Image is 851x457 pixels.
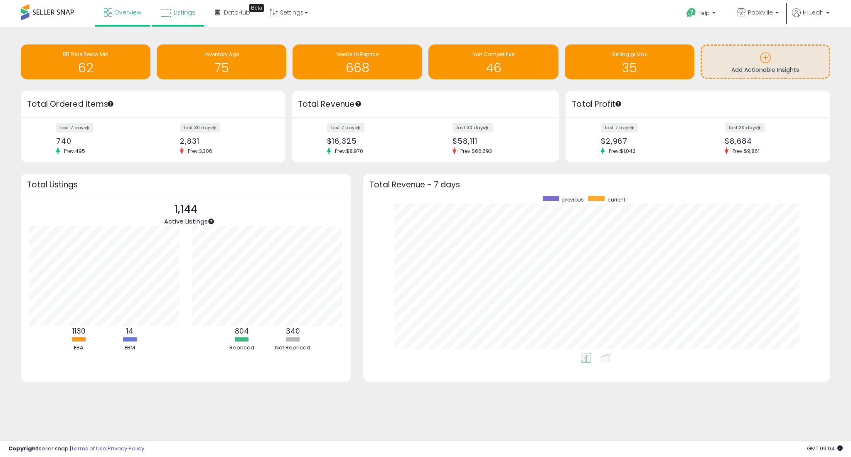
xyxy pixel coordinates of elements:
label: last 30 days [180,123,220,133]
span: Help [699,10,710,17]
label: last 30 days [453,123,493,133]
a: BB Price Below Min 62 [21,44,150,79]
h3: Total Profit [572,98,824,110]
div: $16,325 [327,137,419,145]
span: Prev: $8,970 [331,147,367,155]
a: Needs to Reprice 668 [293,44,422,79]
h3: Total Ordered Items [27,98,279,110]
h1: 62 [25,61,146,75]
b: 340 [286,326,300,336]
b: 1130 [72,326,86,336]
div: FBM [105,344,155,352]
span: Prev: 495 [60,147,89,155]
h3: Total Revenue - 7 days [369,182,824,188]
label: last 7 days [327,123,364,133]
span: Listings [174,8,195,17]
i: Get Help [686,7,696,18]
h3: Total Listings [27,182,344,188]
h1: 35 [569,61,690,75]
a: Add Actionable Insights [702,46,829,78]
span: Active Listings [164,217,208,226]
div: Tooltip anchor [249,4,264,12]
span: Add Actionable Insights [731,66,799,74]
div: FBA [54,344,104,352]
span: Prev: $9,861 [728,147,764,155]
h3: Total Revenue [298,98,553,110]
a: Hi Leah [792,8,829,27]
div: Tooltip anchor [615,100,622,108]
span: Needs to Reprice [337,51,379,58]
div: $58,111 [453,137,545,145]
span: Overview [114,8,141,17]
span: Inventory Age [204,51,239,58]
span: Packville [748,8,773,17]
a: Inventory Age 75 [157,44,286,79]
b: 14 [126,326,133,336]
div: Tooltip anchor [207,218,215,225]
label: last 7 days [56,123,93,133]
span: previous [562,196,584,203]
p: 1,144 [164,201,208,217]
a: Non Competitive 46 [428,44,558,79]
span: Prev: $1,042 [605,147,639,155]
h1: 46 [433,61,554,75]
label: last 7 days [601,123,638,133]
div: Tooltip anchor [107,100,114,108]
div: Tooltip anchor [354,100,362,108]
h1: 668 [297,61,418,75]
div: 740 [56,137,147,145]
label: last 30 days [725,123,765,133]
span: BB Price Below Min [63,51,108,58]
b: 804 [235,326,249,336]
span: current [608,196,625,203]
div: 2,831 [180,137,271,145]
div: Not Repriced [268,344,318,352]
h1: 75 [161,61,282,75]
div: $8,684 [725,137,816,145]
span: Selling @ Max [612,51,647,58]
a: Help [680,1,724,27]
a: Selling @ Max 35 [565,44,694,79]
span: Prev: 3,306 [184,147,216,155]
div: Repriced [217,344,267,352]
span: Hi Leah [803,8,824,17]
span: DataHub [224,8,250,17]
span: Non Competitive [472,51,514,58]
div: $2,967 [601,137,692,145]
span: Prev: $66,693 [456,147,496,155]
